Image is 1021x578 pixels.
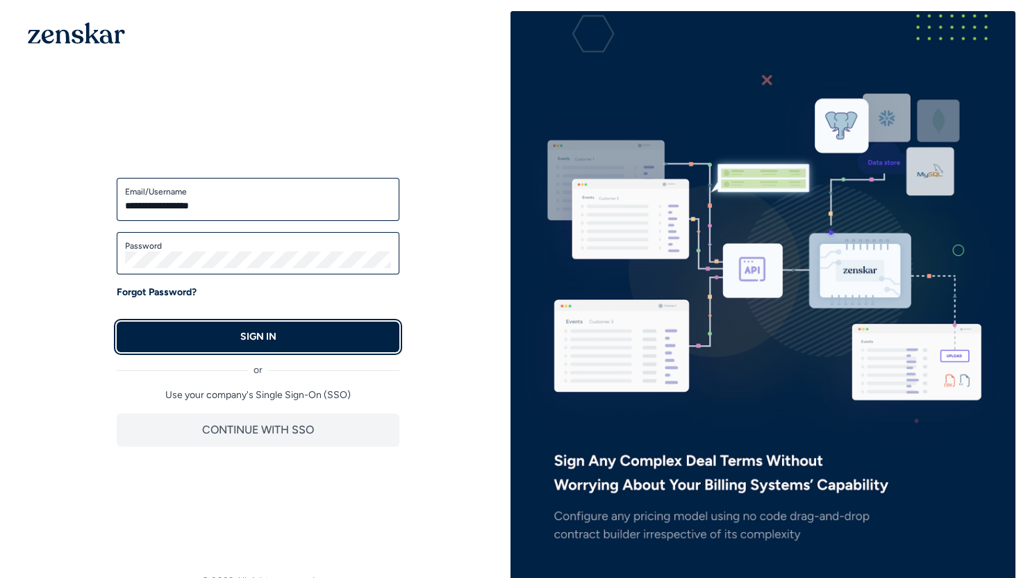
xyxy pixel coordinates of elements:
[125,240,391,251] label: Password
[125,186,391,197] label: Email/Username
[117,286,197,299] a: Forgot Password?
[117,413,399,447] button: CONTINUE WITH SSO
[240,330,276,344] p: SIGN IN
[28,22,125,44] img: 1OGAJ2xQqyY4LXKgY66KYq0eOWRCkrZdAb3gUhuVAqdWPZE9SRJmCz+oDMSn4zDLXe31Ii730ItAGKgCKgCCgCikA4Av8PJUP...
[117,322,399,352] button: SIGN IN
[117,352,399,377] div: or
[117,388,399,402] p: Use your company's Single Sign-On (SSO)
